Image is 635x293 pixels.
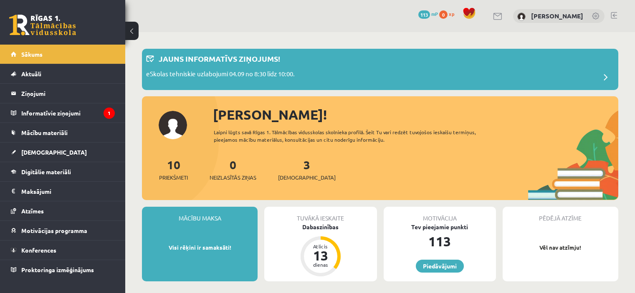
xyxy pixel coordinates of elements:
a: Ziņojumi [11,84,115,103]
a: [DEMOGRAPHIC_DATA] [11,143,115,162]
a: 0Neizlasītās ziņas [210,157,256,182]
div: Tev pieejamie punkti [384,223,496,231]
span: Atzīmes [21,207,44,215]
p: Vēl nav atzīmju! [507,243,614,252]
a: 3[DEMOGRAPHIC_DATA] [278,157,336,182]
a: Jauns informatīvs ziņojums! eSkolas tehniskie uzlabojumi 04.09 no 8:30 līdz 10:00. [146,53,614,86]
div: Atlicis [308,244,333,249]
span: Neizlasītās ziņas [210,173,256,182]
span: 0 [439,10,448,19]
a: Rīgas 1. Tālmācības vidusskola [9,15,76,35]
span: Konferences [21,246,56,254]
span: Sākums [21,50,43,58]
legend: Informatīvie ziņojumi [21,103,115,123]
span: [DEMOGRAPHIC_DATA] [278,173,336,182]
a: Piedāvājumi [416,260,464,273]
div: 113 [384,231,496,251]
div: Motivācija [384,207,496,223]
a: Mācību materiāli [11,123,115,142]
a: Dabaszinības Atlicis 13 dienas [264,223,377,278]
div: 13 [308,249,333,262]
span: Digitālie materiāli [21,168,71,175]
div: Laipni lūgts savā Rīgas 1. Tālmācības vidusskolas skolnieka profilā. Šeit Tu vari redzēt tuvojošo... [214,128,500,143]
div: Mācību maksa [142,207,258,223]
span: Mācību materiāli [21,129,68,136]
a: Aktuāli [11,64,115,83]
legend: Maksājumi [21,182,115,201]
span: mP [431,10,438,17]
a: Konferences [11,240,115,260]
a: Motivācijas programma [11,221,115,240]
p: Visi rēķini ir samaksāti! [146,243,253,252]
span: Proktoringa izmēģinājums [21,266,94,273]
span: [DEMOGRAPHIC_DATA] [21,148,87,156]
span: Priekšmeti [159,173,188,182]
a: 0 xp [439,10,458,17]
a: 10Priekšmeti [159,157,188,182]
a: Atzīmes [11,201,115,220]
a: Proktoringa izmēģinājums [11,260,115,279]
legend: Ziņojumi [21,84,115,103]
span: xp [449,10,454,17]
img: Laura Štrāla [517,13,526,21]
span: 113 [418,10,430,19]
i: 1 [104,108,115,119]
div: dienas [308,262,333,267]
a: [PERSON_NAME] [531,12,583,20]
span: Motivācijas programma [21,227,87,234]
span: Aktuāli [21,70,41,78]
a: Digitālie materiāli [11,162,115,181]
div: [PERSON_NAME]! [213,105,618,125]
div: Pēdējā atzīme [503,207,618,223]
div: Tuvākā ieskaite [264,207,377,223]
p: Jauns informatīvs ziņojums! [159,53,280,64]
a: Informatīvie ziņojumi1 [11,103,115,123]
p: eSkolas tehniskie uzlabojumi 04.09 no 8:30 līdz 10:00. [146,69,295,81]
div: Dabaszinības [264,223,377,231]
a: 113 mP [418,10,438,17]
a: Sākums [11,45,115,64]
a: Maksājumi [11,182,115,201]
